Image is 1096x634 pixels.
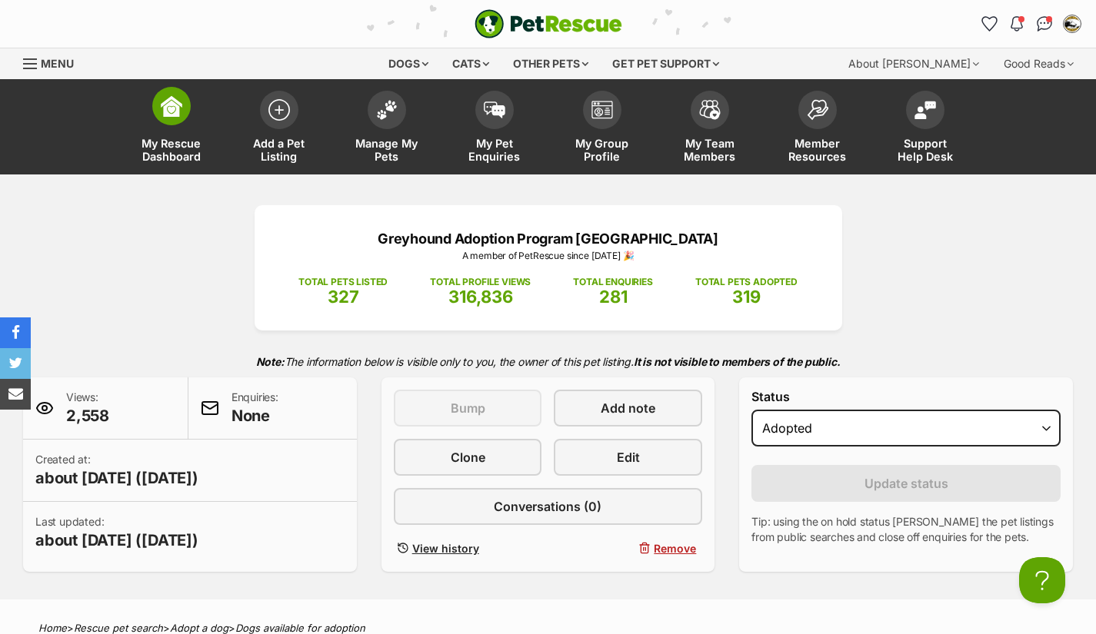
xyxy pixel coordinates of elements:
span: None [232,405,278,427]
p: Greyhound Adoption Program [GEOGRAPHIC_DATA] [278,228,819,249]
label: Status [751,390,1061,403]
a: My Team Members [656,83,764,174]
button: Notifications [1004,12,1029,36]
p: A member of PetRescue since [DATE] 🎉 [278,249,819,263]
img: dashboard-icon-eb2f2d2d3e046f16d808141f083e7271f6b2e854fb5c12c21221c1fb7104beca.svg [161,95,182,117]
div: Cats [441,48,500,79]
img: logo-e224e6f780fb5917bec1dbf3a21bbac754714ae5b6737aabdf751b685950b380.svg [475,9,622,38]
div: Dogs [378,48,439,79]
img: help-desk-icon-fdf02630f3aa405de69fd3d07c3f3aa587a6932b1a1747fa1d2bba05be0121f9.svg [914,101,936,119]
a: Adopt a dog [170,622,228,634]
p: The information below is visible only to you, the owner of this pet listing. [23,346,1073,377]
span: Remove [654,540,696,556]
span: My Pet Enquiries [460,137,529,163]
a: Menu [23,48,85,76]
span: Menu [41,57,74,70]
strong: It is not visible to members of the public. [634,355,841,368]
a: PetRescue [475,9,622,38]
span: View history [412,540,479,556]
a: Home [38,622,67,634]
a: Rescue pet search [74,622,163,634]
div: Get pet support [601,48,730,79]
span: My Rescue Dashboard [137,137,206,163]
a: Clone [394,439,542,476]
a: Add note [554,390,702,427]
span: 316,836 [448,287,513,307]
span: Manage My Pets [352,137,421,163]
span: My Group Profile [568,137,637,163]
p: Views: [66,390,109,427]
img: member-resources-icon-8e73f808a243e03378d46382f2149f9095a855e16c252ad45f914b54edf8863c.svg [807,99,828,120]
p: Enquiries: [232,390,278,427]
span: Bump [451,399,485,417]
div: Good Reads [993,48,1084,79]
a: My Pet Enquiries [441,83,548,174]
span: Member Resources [783,137,852,163]
div: About [PERSON_NAME] [838,48,990,79]
span: 281 [599,287,628,307]
a: Dogs available for adoption [235,622,365,634]
a: My Group Profile [548,83,656,174]
span: Add a Pet Listing [245,137,314,163]
span: Clone [451,448,485,466]
a: Member Resources [764,83,871,174]
p: TOTAL PETS LISTED [298,275,388,289]
button: Update status [751,465,1061,502]
button: Remove [554,537,702,559]
span: about [DATE] ([DATE]) [35,467,198,489]
span: Support Help Desk [891,137,960,163]
a: Manage My Pets [333,83,441,174]
span: 319 [732,287,761,307]
img: group-profile-icon-3fa3cf56718a62981997c0bc7e787c4b2cf8bcc04b72c1350f741eb67cf2f40e.svg [591,101,613,119]
img: manage-my-pets-icon-02211641906a0b7f246fdf0571729dbe1e7629f14944591b6c1af311fb30b64b.svg [376,100,398,120]
a: Support Help Desk [871,83,979,174]
img: chat-41dd97257d64d25036548639549fe6c8038ab92f7586957e7f3b1b290dea8141.svg [1037,16,1053,32]
img: add-pet-listing-icon-0afa8454b4691262ce3f59096e99ab1cd57d4a30225e0717b998d2c9b9846f56.svg [268,99,290,121]
a: Add a Pet Listing [225,83,333,174]
span: Conversations (0) [494,497,601,516]
div: Other pets [502,48,599,79]
img: Sophie Beard profile pic [1064,16,1080,32]
p: Created at: [35,452,198,489]
span: My Team Members [675,137,745,163]
span: 327 [328,287,359,307]
a: Favourites [977,12,1001,36]
span: Add note [601,399,655,417]
strong: Note: [256,355,285,368]
p: TOTAL PETS ADOPTED [695,275,798,289]
a: My Rescue Dashboard [118,83,225,174]
p: TOTAL ENQUIRIES [573,275,652,289]
a: Edit [554,439,702,476]
ul: Account quick links [977,12,1084,36]
iframe: Help Scout Beacon - Open [1019,557,1065,603]
span: Edit [617,448,640,466]
a: View history [394,537,542,559]
span: about [DATE] ([DATE]) [35,529,198,551]
button: My account [1060,12,1084,36]
img: team-members-icon-5396bd8760b3fe7c0b43da4ab00e1e3bb1a5d9ba89233759b79545d2d3fc5d0d.svg [699,100,721,120]
img: consumer-privacy-logo.png [2,2,14,14]
a: Conversations (0) [394,488,703,525]
p: Tip: using the on hold status [PERSON_NAME] the pet listings from public searches and close off e... [751,514,1061,545]
img: pet-enquiries-icon-7e3ad2cf08bfb03b45e93fb7055b45f3efa6380592205ae92323e6603595dc1f.svg [484,101,505,118]
p: Last updated: [35,514,198,551]
a: Conversations [1032,12,1057,36]
button: Bump [394,390,542,427]
img: notifications-46538b983faf8c2785f20acdc204bb7945ddae34d4c08c2a6579f10ce5e182be.svg [1011,16,1023,32]
span: Update status [864,474,948,493]
p: TOTAL PROFILE VIEWS [430,275,531,289]
span: 2,558 [66,405,109,427]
